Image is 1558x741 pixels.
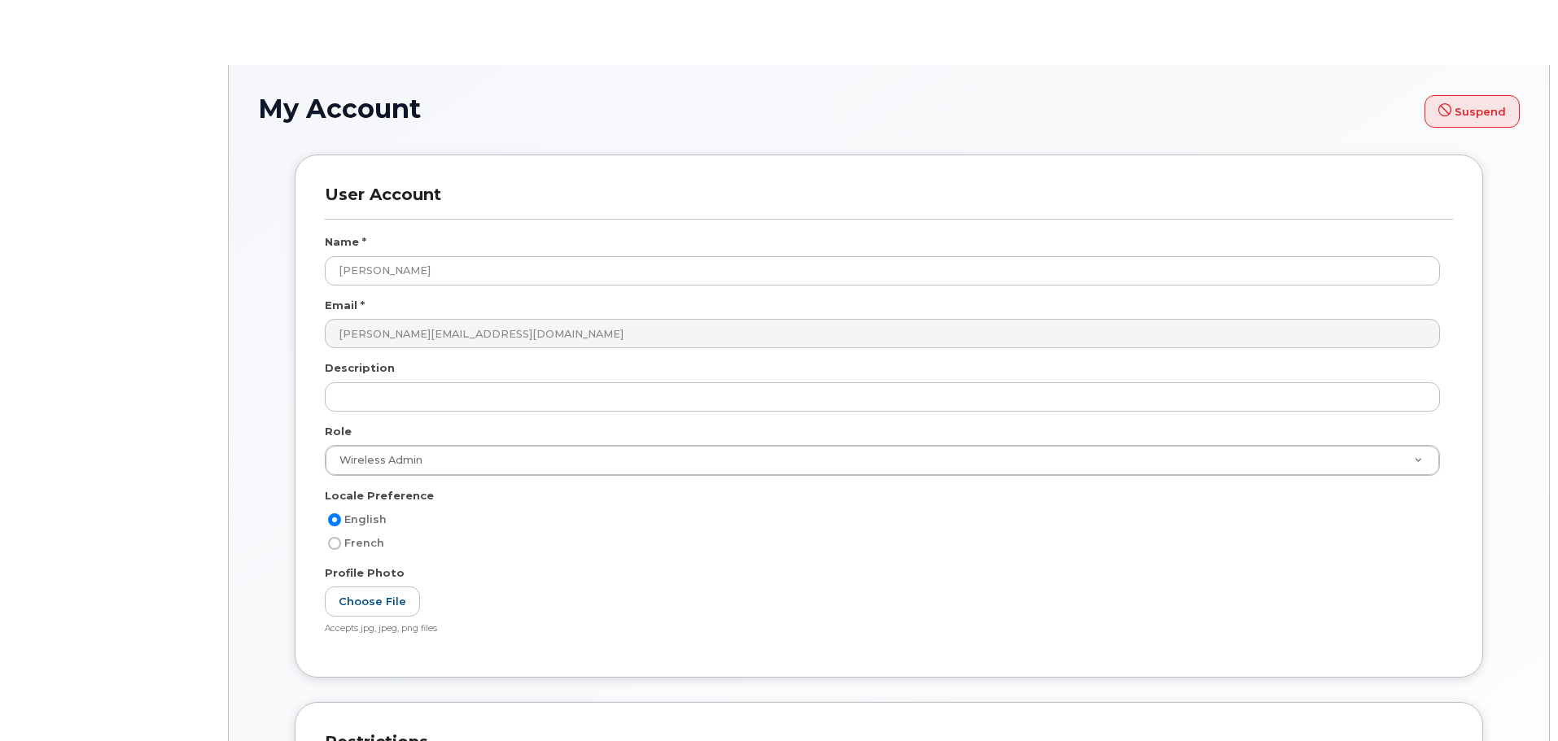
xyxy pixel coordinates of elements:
label: Role [325,424,352,439]
a: Wireless Admin [326,446,1439,475]
label: Description [325,360,395,376]
span: French [344,537,384,549]
span: Wireless Admin [330,453,422,468]
label: Email * [325,298,365,313]
input: French [328,537,341,550]
input: English [328,513,341,526]
button: Suspend [1425,95,1520,128]
h3: User Account [325,185,1453,220]
label: Locale Preference [325,488,434,503]
label: Choose File [325,586,420,617]
h1: My Account [258,94,1520,128]
span: English [344,513,387,525]
div: Accepts jpg, jpeg, png files [325,623,1440,635]
label: Profile Photo [325,565,405,581]
label: Name * [325,234,366,250]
